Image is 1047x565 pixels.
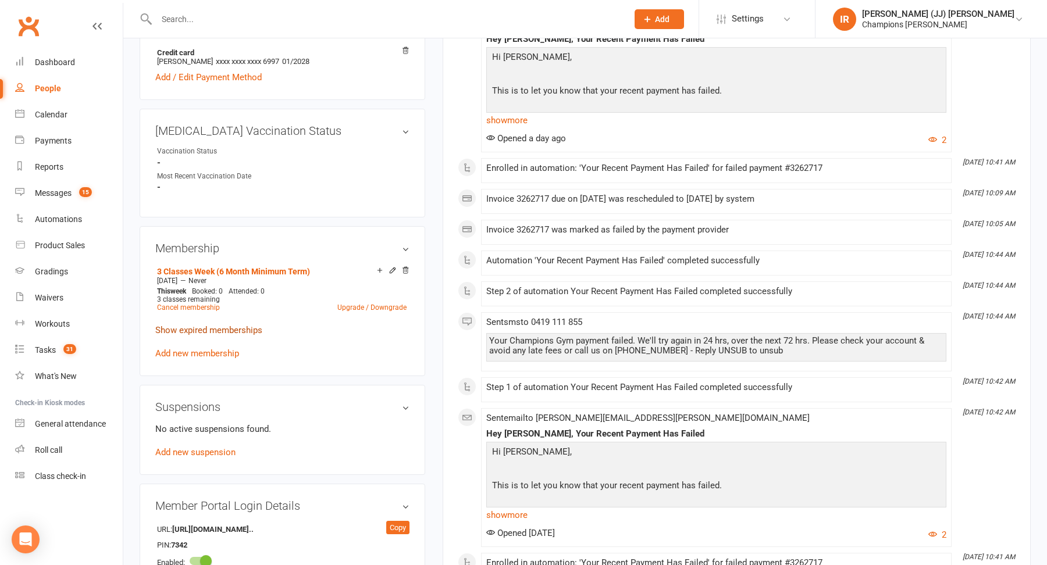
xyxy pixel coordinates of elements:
[486,382,946,392] div: Step 1 of automation Your Recent Payment Has Failed completed successfully
[963,408,1015,416] i: [DATE] 10:42 AM
[486,413,810,423] span: Sent email to [PERSON_NAME][EMAIL_ADDRESS][PERSON_NAME][DOMAIN_NAME]
[963,281,1015,289] i: [DATE] 10:44 AM
[486,317,582,327] span: Sent sms to 0419 111 855
[15,102,123,128] a: Calendar
[486,256,946,266] div: Automation 'Your Recent Payment Has Failed' completed successfully
[155,447,236,457] a: Add new suspension
[35,319,70,328] div: Workouts
[15,411,123,437] a: General attendance kiosk mode
[35,371,77,381] div: What's New
[35,419,106,428] div: General attendance
[15,337,123,363] a: Tasks 31
[15,180,123,206] a: Messages 15
[963,553,1015,561] i: [DATE] 10:41 AM
[15,285,123,311] a: Waivers
[635,9,684,29] button: Add
[963,189,1015,197] i: [DATE] 10:09 AM
[157,303,220,312] a: Cancel membership
[489,84,943,184] p: This is to let you know that your recent payment has failed. As a reminder, we'll automatically r...
[157,277,177,285] span: [DATE]
[155,400,409,413] h3: Suspensions
[15,233,123,259] a: Product Sales
[157,182,409,192] strong: -
[188,277,206,285] span: Never
[35,345,56,355] div: Tasks
[155,422,409,436] p: No active suspensions found.
[157,295,220,303] span: 3 classes remaining
[35,136,72,145] div: Payments
[157,146,253,157] div: Vaccination Status
[155,242,409,255] h3: Membership
[35,162,63,171] div: Reports
[15,128,123,154] a: Payments
[155,499,409,512] h3: Member Portal Login Details
[35,84,61,93] div: People
[337,303,407,312] a: Upgrade / Downgrade
[486,194,946,204] div: Invoice 3262717 due on [DATE] was rescheduled to [DATE] by system
[15,154,123,180] a: Reports
[15,259,123,285] a: Gradings
[486,429,946,439] div: Hey [PERSON_NAME], Your Recent Payment Has Failed
[155,348,239,359] a: Add new membership
[15,76,123,102] a: People
[15,311,123,337] a: Workouts
[192,287,223,295] span: Booked: 0
[35,188,72,198] div: Messages
[79,187,92,197] span: 15
[154,287,189,295] div: week
[15,363,123,389] a: What's New
[35,267,68,276] div: Gradings
[963,312,1015,320] i: [DATE] 10:44 AM
[489,50,943,67] p: Hi [PERSON_NAME],
[14,12,43,41] a: Clubworx
[172,524,254,536] strong: [URL][DOMAIN_NAME]..
[489,336,943,356] div: Your Champions Gym payment failed. We'll try again in 24 hrs, over the next 72 hrs. Please check ...
[489,445,943,462] p: Hi [PERSON_NAME],
[15,206,123,233] a: Automations
[35,58,75,67] div: Dashboard
[386,521,409,535] div: Copy
[732,6,764,32] span: Settings
[928,133,946,147] button: 2
[486,34,946,44] div: Hey [PERSON_NAME], Your Recent Payment Has Failed
[963,220,1015,228] i: [DATE] 10:05 AM
[15,437,123,463] a: Roll call
[15,463,123,489] a: Class kiosk mode
[486,163,946,173] div: Enrolled in automation: 'Your Recent Payment Has Failed' for failed payment #3262717
[153,11,619,27] input: Search...
[154,276,409,285] div: —
[486,225,946,235] div: Invoice 3262717 was marked as failed by the payment provider
[862,19,1014,30] div: Champions [PERSON_NAME]
[157,48,404,57] strong: Credit card
[35,110,67,119] div: Calendar
[963,251,1015,259] i: [DATE] 10:44 AM
[155,325,262,335] a: Show expired memberships
[486,507,946,523] a: show more
[157,267,310,276] a: 3 Classes Week (6 Month Minimum Term)
[282,57,309,66] span: 01/2028
[15,49,123,76] a: Dashboard
[229,287,265,295] span: Attended: 0
[155,537,409,553] li: PIN:
[157,171,253,182] div: Most Recent Vaccination Date
[486,112,946,128] a: show more
[155,47,409,67] li: [PERSON_NAME]
[486,287,946,296] div: Step 2 of automation Your Recent Payment Has Failed completed successfully
[35,241,85,250] div: Product Sales
[63,344,76,354] span: 31
[35,293,63,302] div: Waivers
[963,377,1015,385] i: [DATE] 10:42 AM
[155,124,409,137] h3: [MEDICAL_DATA] Vaccination Status
[963,158,1015,166] i: [DATE] 10:41 AM
[155,521,409,537] li: URL:
[35,214,82,224] div: Automations
[862,9,1014,19] div: [PERSON_NAME] (JJ) [PERSON_NAME]
[486,528,555,538] span: Opened [DATE]
[157,287,170,295] span: This
[35,471,86,481] div: Class check-in
[655,15,669,24] span: Add
[216,57,279,66] span: xxxx xxxx xxxx 6997
[171,539,238,552] strong: 7342
[35,445,62,455] div: Roll call
[157,158,409,168] strong: -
